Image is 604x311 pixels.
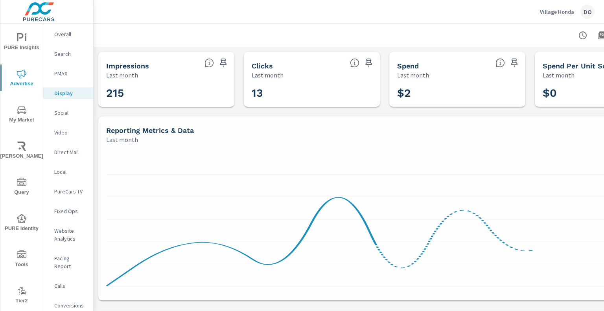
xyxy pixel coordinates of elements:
[397,70,429,80] p: Last month
[3,142,41,161] span: [PERSON_NAME]
[495,58,505,68] span: The amount of money spent on advertising during the period.
[43,87,93,99] div: Display
[3,250,41,269] span: Tools
[106,86,226,100] h3: 215
[43,68,93,79] div: PMAX
[54,109,87,117] p: Social
[54,50,87,58] p: Search
[106,62,149,70] h5: Impressions
[252,86,372,100] h3: 13
[54,302,87,309] p: Conversions
[54,129,87,136] p: Video
[106,135,138,144] p: Last month
[54,227,87,243] p: Website Analytics
[3,105,41,125] span: My Market
[217,57,230,69] span: Save this to your personalized report
[3,33,41,52] span: PURE Insights
[43,48,93,60] div: Search
[54,188,87,195] p: PureCars TV
[43,107,93,119] div: Social
[540,8,574,15] p: Village Honda
[508,57,521,69] span: Save this to your personalized report
[43,186,93,197] div: PureCars TV
[252,70,284,80] p: Last month
[252,62,273,70] h5: Clicks
[54,207,87,215] p: Fixed Ops
[43,252,93,272] div: Pacing Report
[43,28,93,40] div: Overall
[106,126,194,134] h5: Reporting Metrics & Data
[43,127,93,138] div: Video
[43,205,93,217] div: Fixed Ops
[54,168,87,176] p: Local
[397,62,419,70] h5: Spend
[43,146,93,158] div: Direct Mail
[54,70,87,77] p: PMAX
[3,69,41,88] span: Advertise
[54,89,87,97] p: Display
[54,30,87,38] p: Overall
[3,286,41,305] span: Tier2
[204,58,214,68] span: The number of times an ad was shown on your behalf.
[397,86,517,100] h3: $2
[54,282,87,290] p: Calls
[363,57,375,69] span: Save this to your personalized report
[580,5,595,19] div: DO
[106,70,138,80] p: Last month
[543,70,575,80] p: Last month
[3,178,41,197] span: Query
[3,214,41,233] span: PURE Identity
[43,280,93,292] div: Calls
[54,254,87,270] p: Pacing Report
[54,148,87,156] p: Direct Mail
[43,225,93,245] div: Website Analytics
[43,166,93,178] div: Local
[350,58,359,68] span: The number of times an ad was clicked by a consumer.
